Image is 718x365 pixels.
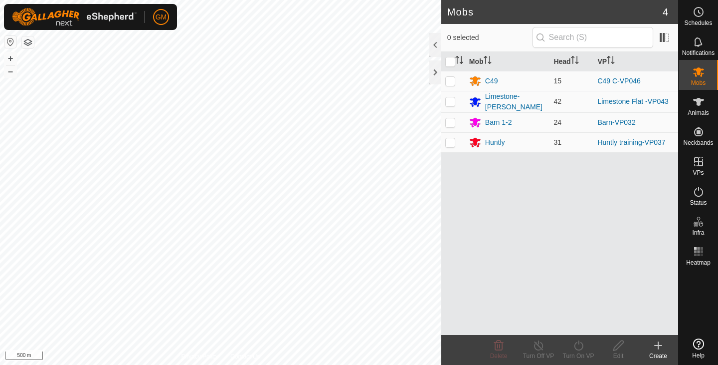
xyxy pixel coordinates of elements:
[607,57,615,65] p-sorticon: Activate to sort
[663,4,668,19] span: 4
[230,352,260,361] a: Contact Us
[679,335,718,363] a: Help
[691,80,706,86] span: Mobs
[12,8,137,26] img: Gallagher Logo
[683,140,713,146] span: Neckbands
[490,353,508,360] span: Delete
[484,57,492,65] p-sorticon: Activate to sort
[597,97,668,105] a: Limestone Flat -VP043
[485,91,546,112] div: Limestone-[PERSON_NAME]
[22,36,34,48] button: Map Layers
[690,200,707,206] span: Status
[455,57,463,65] p-sorticon: Activate to sort
[4,52,16,64] button: +
[692,353,705,359] span: Help
[533,27,653,48] input: Search (S)
[684,20,712,26] span: Schedules
[485,76,498,86] div: C49
[558,352,598,361] div: Turn On VP
[549,52,593,71] th: Head
[597,77,640,85] a: C49 C-VP046
[571,57,579,65] p-sorticon: Activate to sort
[688,110,709,116] span: Animals
[553,118,561,126] span: 24
[682,50,715,56] span: Notifications
[4,36,16,48] button: Reset Map
[553,97,561,105] span: 42
[447,32,533,43] span: 0 selected
[519,352,558,361] div: Turn Off VP
[638,352,678,361] div: Create
[597,118,635,126] a: Barn-VP032
[597,138,665,146] a: Huntly training-VP037
[447,6,663,18] h2: Mobs
[598,352,638,361] div: Edit
[593,52,678,71] th: VP
[181,352,218,361] a: Privacy Policy
[156,12,167,22] span: GM
[485,137,505,148] div: Huntly
[553,77,561,85] span: 15
[485,117,512,128] div: Barn 1-2
[692,230,704,236] span: Infra
[693,170,704,176] span: VPs
[465,52,550,71] th: Mob
[686,260,711,266] span: Heatmap
[553,138,561,146] span: 31
[4,65,16,77] button: –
